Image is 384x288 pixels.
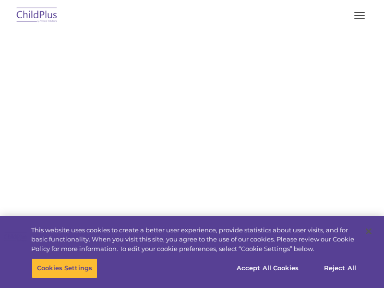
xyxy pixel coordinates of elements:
[31,226,357,254] div: This website uses cookies to create a better user experience, provide statistics about user visit...
[32,258,97,278] button: Cookies Settings
[310,258,370,278] button: Reject All
[14,4,60,27] img: ChildPlus by Procare Solutions
[231,258,304,278] button: Accept All Cookies
[358,221,379,242] button: Close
